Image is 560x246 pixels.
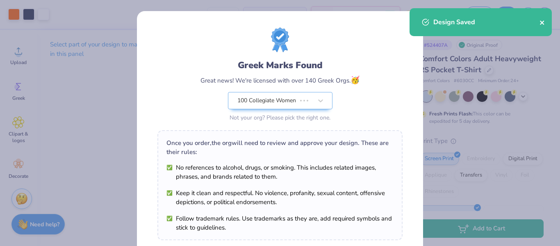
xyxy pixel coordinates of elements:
li: No references to alcohol, drugs, or smoking. This includes related images, phrases, and brands re... [166,163,394,181]
img: License badge [271,28,289,52]
div: Great news! We're licensed with over 140 Greek Orgs. [200,75,360,86]
div: Greek Marks Found [238,59,323,72]
div: Once you order, the org will need to review and approve your design. These are their rules: [166,138,394,156]
div: Not your org? Please pick the right one. [228,113,332,122]
li: Keep it clean and respectful. No violence, profanity, sexual content, offensive depictions, or po... [166,189,394,207]
li: Follow trademark rules. Use trademarks as they are, add required symbols and stick to guidelines. [166,214,394,232]
span: 🥳 [351,75,360,85]
div: Design Saved [433,17,540,27]
button: close [540,17,545,27]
